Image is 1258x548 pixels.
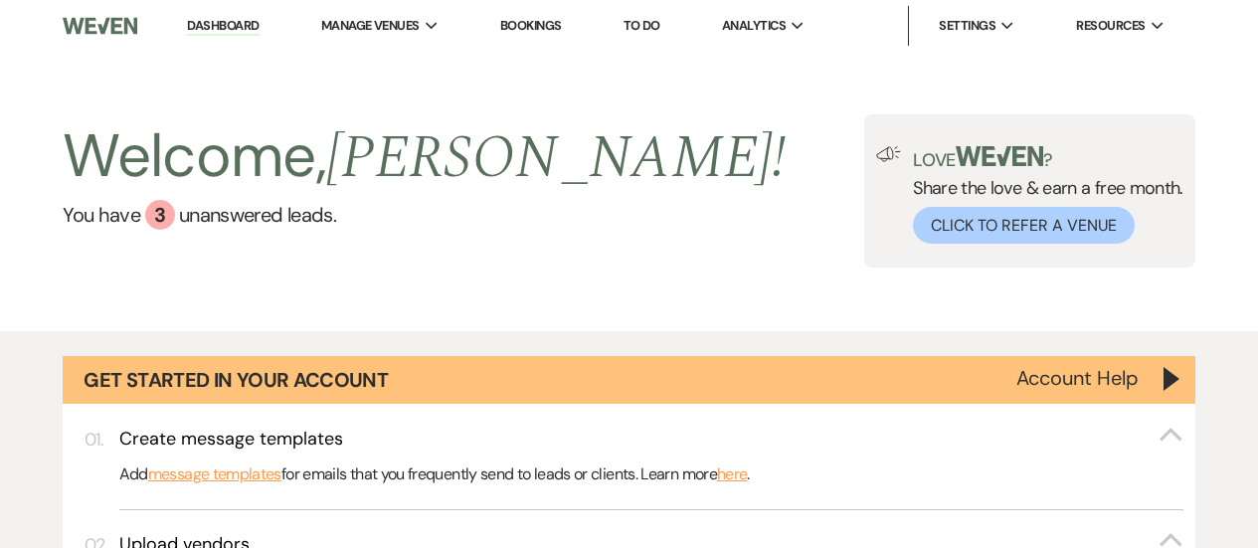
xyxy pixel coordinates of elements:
span: Settings [939,16,995,36]
span: Manage Venues [321,16,420,36]
span: Analytics [722,16,786,36]
span: [PERSON_NAME] ! [326,112,786,204]
a: You have 3 unanswered leads. [63,200,786,230]
a: here [717,461,747,487]
h1: Get Started in Your Account [84,366,388,394]
img: Weven Logo [63,5,136,47]
p: Love ? [913,146,1183,169]
img: loud-speaker-illustration.svg [876,146,901,162]
a: message templates [148,461,281,487]
div: Share the love & earn a free month. [901,146,1183,244]
h2: Welcome, [63,114,786,200]
img: weven-logo-green.svg [956,146,1044,166]
div: 3 [145,200,175,230]
a: To Do [624,17,660,34]
button: Create message templates [119,427,1184,452]
h3: Create message templates [119,427,343,452]
button: Click to Refer a Venue [913,207,1135,244]
a: Bookings [500,17,562,34]
span: Resources [1076,16,1145,36]
button: Account Help [1016,368,1139,388]
a: Dashboard [187,17,259,36]
p: Add for emails that you frequently send to leads or clients. Learn more . [119,461,1184,487]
